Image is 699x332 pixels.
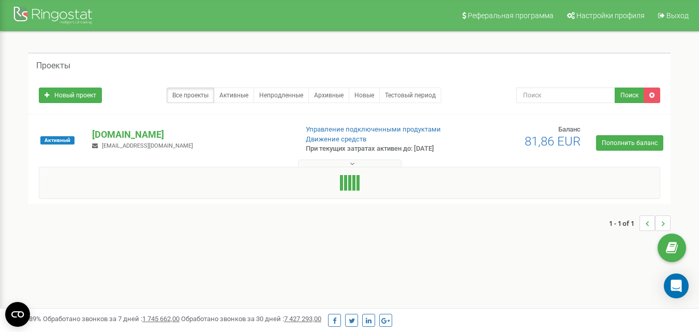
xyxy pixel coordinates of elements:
[666,11,689,20] span: Выход
[379,88,441,103] a: Тестовый период
[306,144,450,154] p: При текущих затратах активен до: [DATE]
[167,88,214,103] a: Все проекты
[615,88,644,103] button: Поиск
[558,125,581,133] span: Баланс
[349,88,380,103] a: Новые
[609,205,671,241] nav: ...
[36,61,70,70] h5: Проекты
[664,273,689,298] div: Open Intercom Messenger
[5,302,30,327] button: Open CMP widget
[284,315,321,323] u: 7 427 293,00
[142,315,180,323] u: 1 745 662,00
[306,125,441,133] a: Управление подключенными продуктами
[43,315,180,323] span: Обработано звонков за 7 дней :
[516,88,615,103] input: Поиск
[306,135,366,143] a: Движение средств
[102,142,193,149] span: [EMAIL_ADDRESS][DOMAIN_NAME]
[40,136,75,145] span: Активный
[576,11,645,20] span: Настройки профиля
[214,88,254,103] a: Активные
[468,11,554,20] span: Реферальная программа
[609,215,639,231] span: 1 - 1 of 1
[308,88,349,103] a: Архивные
[596,135,663,151] a: Пополнить баланс
[525,134,581,149] span: 81,86 EUR
[254,88,309,103] a: Непродленные
[181,315,321,323] span: Обработано звонков за 30 дней :
[39,88,102,103] a: Новый проект
[92,128,289,141] p: [DOMAIN_NAME]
